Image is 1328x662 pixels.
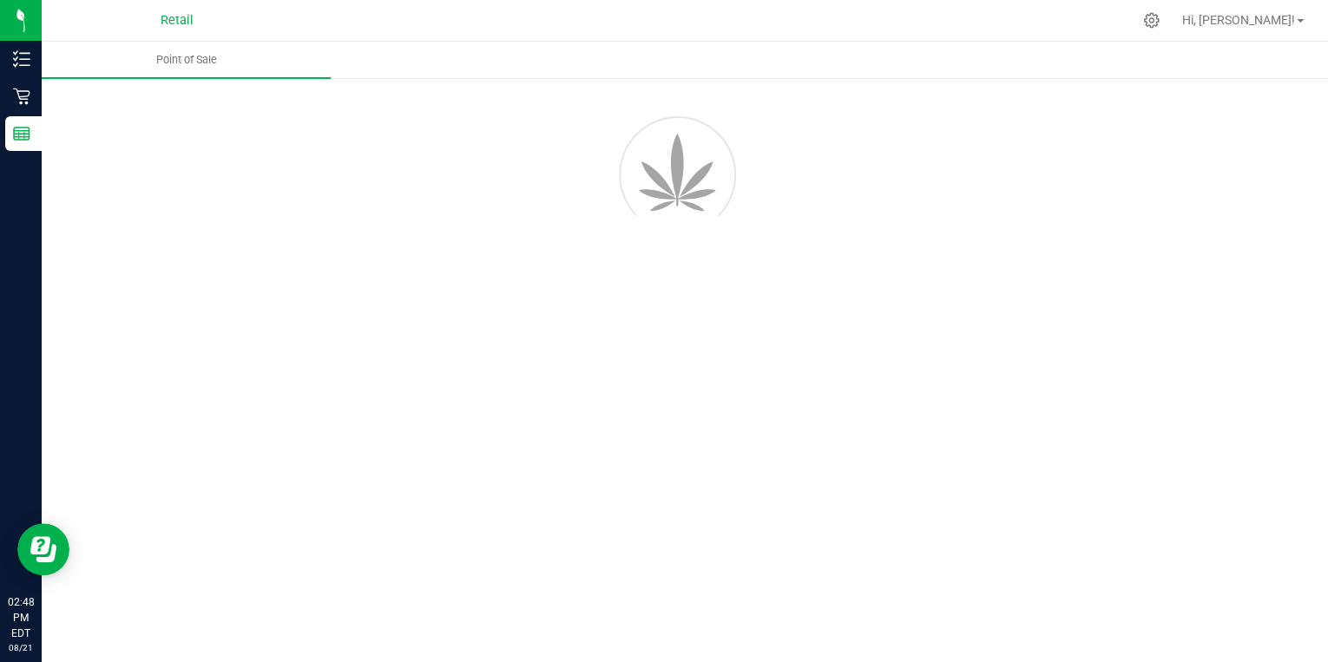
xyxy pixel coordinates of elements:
span: Point of Sale [133,52,240,68]
inline-svg: Inventory [13,50,30,68]
span: Retail [161,13,194,28]
iframe: Resource center [17,523,69,575]
div: Manage settings [1141,12,1162,29]
p: 08/21 [8,641,34,654]
a: Point of Sale [42,42,331,78]
inline-svg: Reports [13,125,30,142]
inline-svg: Retail [13,88,30,105]
p: 02:48 PM EDT [8,594,34,641]
span: Hi, [PERSON_NAME]! [1182,13,1295,27]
